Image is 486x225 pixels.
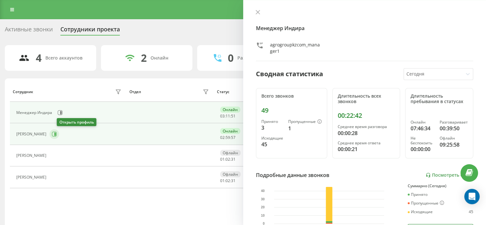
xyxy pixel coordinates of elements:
a: Посмотреть отчет [426,173,473,178]
span: 02 [226,178,230,183]
div: 45 [469,210,473,214]
span: 31 [231,178,235,183]
div: Менеджер Индира [16,110,54,115]
div: : : [220,114,235,118]
div: agrogroupkzcom_manager1 [270,42,320,54]
div: Офлайн [220,171,241,177]
text: 30 [261,197,265,201]
span: 01 [220,157,225,162]
div: 09:25:58 [440,141,468,149]
div: : : [220,157,235,162]
div: [PERSON_NAME] [16,175,48,180]
div: Суммарно (Сегодня) [408,184,473,188]
div: 00:39:50 [440,125,468,132]
text: 40 [261,189,265,193]
div: Принято [261,119,283,124]
div: 07:46:34 [411,125,435,132]
div: Длительность пребывания в статусах [411,93,468,104]
div: 3 [261,124,283,132]
span: 57 [231,135,235,140]
div: Офлайн [440,136,468,141]
div: [PERSON_NAME] [16,132,48,136]
div: Исходящие [261,136,283,141]
div: Пропущенные [408,201,444,206]
div: Онлайн [220,107,240,113]
div: 00:22:42 [338,112,395,119]
div: 00:00:21 [338,145,395,153]
div: 0 [228,52,234,64]
h4: Менеджер Индира [256,24,474,32]
div: Подробные данные звонков [256,171,329,179]
div: Пропущенные [288,119,322,125]
div: Всего звонков [261,93,322,99]
div: Сотрудники проекта [60,26,120,36]
div: Сотрудник [13,90,33,94]
div: Онлайн [220,128,240,134]
div: Длительность всех звонков [338,93,395,104]
div: Среднее время разговора [338,125,395,129]
div: 00:00:28 [338,129,395,137]
div: 45 [261,141,283,148]
div: : : [220,135,235,140]
span: 59 [226,135,230,140]
div: 1 [288,125,322,132]
div: 4 [36,52,42,64]
div: Всего аккаунтов [45,55,82,61]
div: Активные звонки [5,26,53,36]
div: Сводная статистика [256,69,323,79]
span: 31 [231,157,235,162]
div: Принято [408,192,428,197]
div: Исходящие [408,210,433,214]
div: Онлайн [150,55,168,61]
span: 11 [226,113,230,119]
div: 49 [261,107,322,114]
text: 10 [261,214,265,217]
text: 20 [261,205,265,209]
div: Разговаривают [237,55,272,61]
div: 2 [141,52,147,64]
div: Отдел [129,90,141,94]
span: 01 [220,178,225,183]
div: Разговаривает [440,120,468,125]
div: Онлайн [411,120,435,125]
span: 03 [220,113,225,119]
div: : : [220,179,235,183]
div: Среднее время ответа [338,141,395,145]
div: [PERSON_NAME] [16,153,48,158]
div: Открыть профиль [57,118,96,126]
div: 00:00:00 [411,145,435,153]
div: Open Intercom Messenger [464,189,480,204]
span: 51 [231,113,235,119]
div: Офлайн [220,150,241,156]
span: 02 [220,135,225,140]
div: Не беспокоить [411,136,435,145]
span: 02 [226,157,230,162]
div: Статус [217,90,229,94]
